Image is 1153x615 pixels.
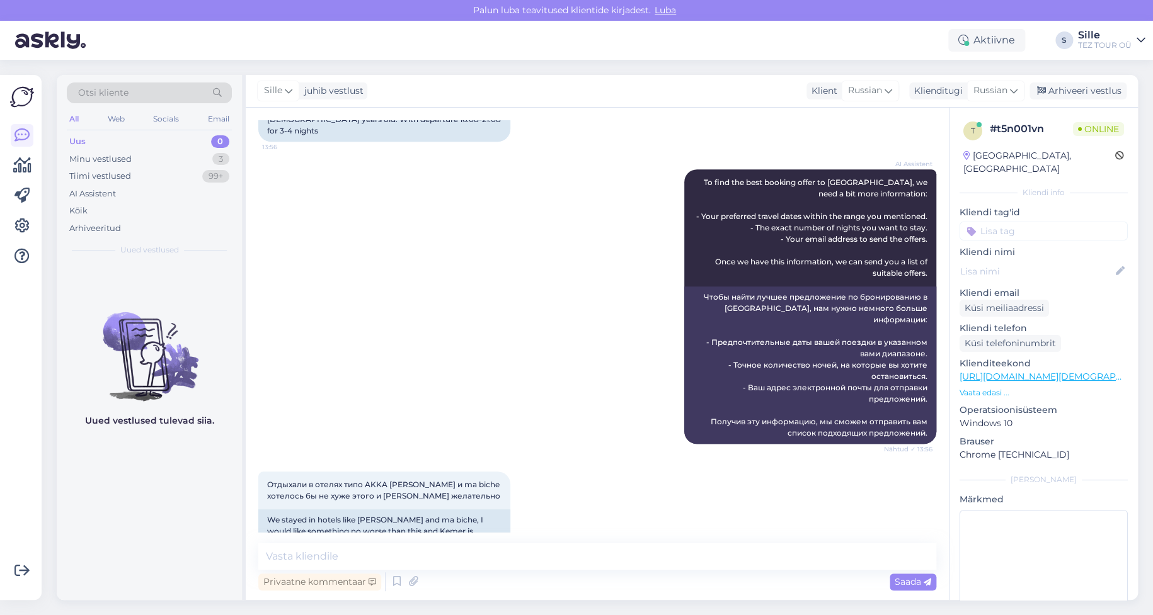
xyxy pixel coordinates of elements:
img: No chats [57,290,242,403]
div: Uus [69,135,86,148]
div: Klient [806,84,837,98]
p: Chrome [TECHNICAL_ID] [960,448,1128,461]
div: Minu vestlused [69,153,132,166]
span: Uued vestlused [120,244,179,256]
div: Tiimi vestlused [69,170,131,183]
div: Email [205,111,232,127]
div: Чтобы найти лучшее предложение по бронированию в [GEOGRAPHIC_DATA], нам нужно немного больше инфо... [684,286,936,444]
p: Windows 10 [960,417,1128,430]
div: Privaatne kommentaar [258,573,381,590]
div: Web [105,111,127,127]
p: Brauser [960,435,1128,448]
div: [GEOGRAPHIC_DATA], [GEOGRAPHIC_DATA] [963,149,1115,176]
div: S [1055,31,1073,49]
div: Klienditugi [909,84,963,98]
span: Nähtud ✓ 13:56 [884,444,932,454]
p: Vaata edasi ... [960,387,1128,398]
span: Luba [651,4,680,16]
span: Otsi kliente [78,86,129,99]
div: Kliendi info [960,187,1128,198]
p: Kliendi tag'id [960,206,1128,219]
div: [PERSON_NAME] [960,474,1128,485]
div: Küsi telefoninumbrit [960,335,1061,352]
div: juhib vestlust [299,84,364,98]
p: Märkmed [960,493,1128,506]
div: AI Assistent [69,188,116,200]
div: Kõik [69,205,88,217]
span: Russian [973,84,1007,98]
input: Lisa tag [960,222,1128,240]
div: Socials [151,111,181,127]
span: To find the best booking offer to [GEOGRAPHIC_DATA], we need a bit more information: - Your prefe... [696,178,929,278]
p: Kliendi email [960,286,1128,300]
div: Arhiveeritud [69,222,121,235]
div: Arhiveeri vestlus [1030,82,1127,99]
div: 99+ [202,170,229,183]
span: t [971,126,975,135]
input: Lisa nimi [960,264,1113,278]
div: 0 [211,135,229,148]
span: Sille [264,84,282,98]
span: Russian [848,84,882,98]
div: 3 [212,153,229,166]
span: AI Assistent [885,159,932,169]
span: Saada [895,576,931,587]
p: Klienditeekond [960,357,1128,370]
div: All [67,111,81,127]
p: Kliendi nimi [960,245,1128,259]
p: Operatsioonisüsteem [960,403,1128,417]
div: Aktiivne [948,29,1025,52]
div: TEZ TOUR OÜ [1078,40,1132,50]
p: Kliendi telefon [960,322,1128,335]
span: Отдыхали в отелях типо AKKA [PERSON_NAME] и ma biche хотелось бы не хуже этого и [PERSON_NAME] же... [267,480,502,500]
div: We stayed in hotels like [PERSON_NAME] and ma biche, I would like something no worse than this an... [258,509,510,553]
span: 13:56 [262,142,309,152]
a: SilleTEZ TOUR OÜ [1078,30,1145,50]
div: # t5n001vn [990,121,1073,137]
p: Uued vestlused tulevad siia. [85,414,214,427]
img: Askly Logo [10,85,34,109]
span: Online [1073,122,1124,136]
div: Küsi meiliaadressi [960,300,1049,317]
div: Sille [1078,30,1132,40]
